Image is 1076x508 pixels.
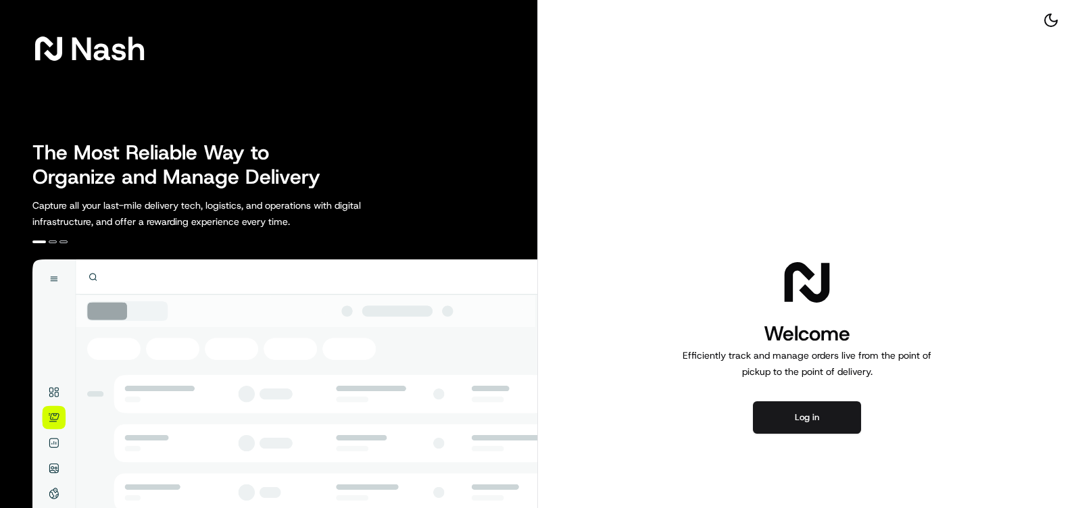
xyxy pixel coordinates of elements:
[677,320,937,347] h1: Welcome
[677,347,937,380] p: Efficiently track and manage orders live from the point of pickup to the point of delivery.
[32,197,422,230] p: Capture all your last-mile delivery tech, logistics, and operations with digital infrastructure, ...
[32,141,335,189] h2: The Most Reliable Way to Organize and Manage Delivery
[753,401,861,434] button: Log in
[70,35,145,62] span: Nash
